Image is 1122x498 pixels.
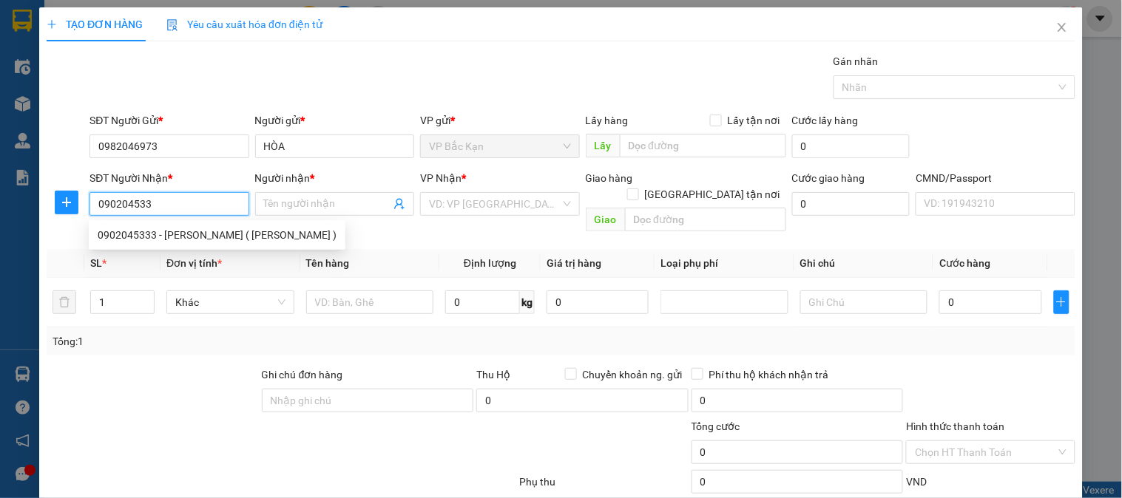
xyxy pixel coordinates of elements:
[420,172,462,184] span: VP Nhận
[18,100,177,125] b: GỬI : VP Bắc Kạn
[547,290,649,314] input: 0
[53,333,434,349] div: Tổng: 1
[262,389,474,412] input: Ghi chú đơn hàng
[800,290,928,314] input: Ghi Chú
[55,191,78,214] button: plus
[429,135,570,157] span: VP Bắc Kạn
[722,112,786,129] span: Lấy tận nơi
[18,18,129,92] img: logo.jpg
[586,208,625,231] span: Giao
[262,369,343,381] label: Ghi chú đơn hàng
[1055,296,1069,308] span: plus
[166,18,322,30] span: Yêu cầu xuất hóa đơn điện tử
[692,420,740,432] span: Tổng cước
[792,172,865,184] label: Cước giao hàng
[547,257,601,269] span: Giá trị hàng
[90,257,102,269] span: SL
[55,197,78,208] span: plus
[834,55,879,67] label: Gán nhãn
[792,115,859,126] label: Cước lấy hàng
[577,366,689,383] span: Chuyển khoản ng. gửi
[939,257,990,269] span: Cước hàng
[47,19,57,30] span: plus
[916,170,1075,186] div: CMND/Passport
[420,112,579,129] div: VP gửi
[906,420,1004,432] label: Hình thức thanh toán
[792,134,910,158] input: Cước lấy hàng
[47,18,143,30] span: TẠO ĐƠN HÀNG
[620,134,786,157] input: Dọc đường
[639,186,786,202] span: [GEOGRAPHIC_DATA] tận nơi
[792,192,910,216] input: Cước giao hàng
[166,19,178,31] img: icon
[625,208,786,231] input: Dọc đường
[138,36,618,55] li: 271 - [PERSON_NAME] - [GEOGRAPHIC_DATA] - [GEOGRAPHIC_DATA]
[1054,290,1069,314] button: plus
[703,366,835,383] span: Phí thu hộ khách nhận trả
[520,290,535,314] span: kg
[586,172,633,184] span: Giao hàng
[906,476,927,488] span: VND
[794,249,934,278] th: Ghi chú
[89,112,249,129] div: SĐT Người Gửi
[89,170,249,186] div: SĐT Người Nhận
[1041,7,1083,49] button: Close
[306,257,350,269] span: Tên hàng
[586,115,629,126] span: Lấy hàng
[89,223,345,247] div: 0902045333 - HUYỀN HÂN ( QUỲNH ANH )
[586,134,620,157] span: Lấy
[464,257,516,269] span: Định lượng
[655,249,794,278] th: Loại phụ phí
[255,170,414,186] div: Người nhận
[306,290,434,314] input: VD: Bàn, Ghế
[393,198,405,210] span: user-add
[255,112,414,129] div: Người gửi
[1056,21,1068,33] span: close
[98,227,337,243] div: 0902045333 - [PERSON_NAME] ( [PERSON_NAME] )
[166,257,222,269] span: Đơn vị tính
[53,290,76,314] button: delete
[175,291,285,313] span: Khác
[476,369,510,381] span: Thu Hộ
